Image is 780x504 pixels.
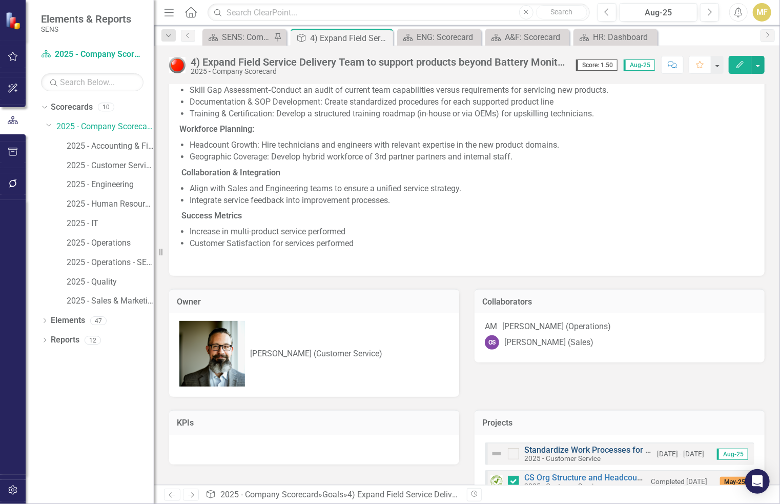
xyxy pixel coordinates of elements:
[67,237,154,249] a: 2025 - Operations
[482,297,757,307] h3: Collaborators
[67,295,154,307] a: 2025 - Sales & Marketing
[250,348,382,360] div: [PERSON_NAME] (Customer Service)
[490,475,503,488] img: Completed
[5,11,23,30] img: ClearPoint Strategy
[720,477,749,487] span: May-25
[536,5,587,19] button: Search
[268,85,271,95] strong: -
[550,8,572,16] span: Search
[220,490,318,499] a: 2025 - Company Scorecard
[504,337,593,349] div: [PERSON_NAME] (Sales)
[651,477,707,487] small: Completed [DATE]
[576,59,618,71] span: Score: 1.50
[41,73,143,91] input: Search Below...
[400,31,479,44] a: ENG: Scorecard
[190,195,754,207] li: Integrate service feedback into improvement processes.
[67,160,154,172] a: 2025 - Customer Service
[310,32,391,45] div: 4) Expand Field Service Delivery Team to support products beyond Battery Monitoring.
[190,139,754,151] li: Headcount Growth: Hire technicians and engineers with relevant expertise in the new product domains.
[524,454,601,462] small: 2025 - Customer Service
[51,315,85,327] a: Elements
[502,321,611,333] div: [PERSON_NAME] (Operations)
[190,108,754,120] li: Training & Certification: Develop a structured training roadmap (in-house or via OEMs) for upskil...
[190,151,754,163] li: Geographic Coverage: Develop hybrid workforce of 3rd partner partners and internal staff.
[41,49,143,61] a: 2025 - Company Scorecard
[67,198,154,210] a: 2025 - Human Resources
[190,85,754,96] li: Skill Gap Assessment Conduct an audit of current team capabilities versus requirements for servic...
[753,3,771,22] button: MF
[190,183,754,195] li: Align with Sales and Engineering teams to ensure a unified service strategy.
[490,448,503,460] img: Not Defined
[190,96,754,108] li: Documentation & SOP Development: Create standardized procedures for each supported product line
[505,31,567,44] div: A&F: Scorecard
[181,168,280,177] strong: Collaboration & Integration
[222,31,271,44] div: SENS: Company Scorecard
[181,211,242,220] strong: Success Metrics
[485,321,497,333] div: AM
[85,336,101,345] div: 12
[524,482,601,490] small: 2025 - Customer Service
[485,335,499,350] div: OS
[67,140,154,152] a: 2025 - Accounting & Finance
[205,31,271,44] a: SENS: Company Scorecard
[206,489,459,501] div: » »
[191,68,566,75] div: 2025 - Company Scorecard
[90,316,107,325] div: 47
[208,4,590,22] input: Search ClearPoint...
[51,102,93,113] a: Scorecards
[593,31,655,44] div: HR: Dashboard
[56,121,154,133] a: 2025 - Company Scorecard
[488,31,567,44] a: A&F: Scorecard
[41,25,131,33] small: SENS
[67,179,154,191] a: 2025 - Engineering
[623,7,694,19] div: Aug-25
[177,418,451,428] h3: KPIs
[524,445,683,455] a: Standardize Work Processes for CS and FS
[179,321,245,387] img: Chad Molen
[524,473,730,482] a: CS Org Structure and Headcount Plan (Target: Q1 2025)
[67,257,154,269] a: 2025 - Operations - SENS Legacy KPIs
[177,297,451,307] h3: Owner
[657,449,704,459] small: [DATE] - [DATE]
[576,31,655,44] a: HR: Dashboard
[347,490,658,499] div: 4) Expand Field Service Delivery Team to support products beyond Battery Monitoring.
[67,276,154,288] a: 2025 - Quality
[67,218,154,230] a: 2025 - IT
[624,59,655,71] span: Aug-25
[322,490,343,499] a: Goals
[51,334,79,346] a: Reports
[745,469,770,494] div: Open Intercom Messenger
[190,238,754,250] li: Customer Satisfaction for services performed
[717,449,748,460] span: Aug-25
[190,226,754,238] li: Increase in multi-product service performed
[98,103,114,112] div: 10
[191,56,566,68] div: 4) Expand Field Service Delivery Team to support products beyond Battery Monitoring.
[41,13,131,25] span: Elements & Reports
[620,3,697,22] button: Aug-25
[179,124,254,134] strong: Workforce Planning:
[482,418,757,428] h3: Projects
[417,31,479,44] div: ENG: Scorecard
[169,57,186,73] img: Red: Critical Issues/Off-Track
